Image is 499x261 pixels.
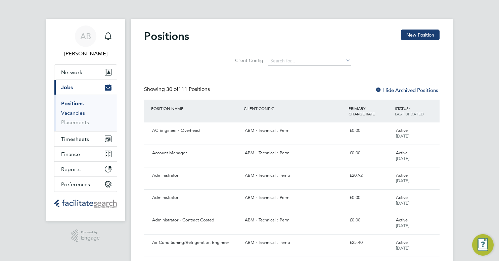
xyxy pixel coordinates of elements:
button: Timesheets [54,132,117,146]
div: £0.00 [347,215,393,226]
div: £0.00 [347,192,393,203]
span: / [409,106,410,111]
div: Account Manager [149,148,242,159]
span: Finance [61,151,80,157]
span: Active [396,195,408,200]
span: 111 Positions [166,86,210,93]
div: £0.00 [347,148,393,159]
a: AB[PERSON_NAME] [54,25,117,58]
span: Active [396,217,408,223]
div: ABM - Technical : Temp [242,237,347,248]
button: Engage Resource Center [472,234,494,256]
div: £20.92 [347,170,393,181]
a: Powered byEngage [72,229,100,242]
a: Positions [61,100,84,107]
div: £25.40 [347,237,393,248]
a: Go to home page [54,199,117,209]
span: Jobs [61,84,73,91]
button: Preferences [54,177,117,192]
div: ABM - Technical : Perm [242,215,347,226]
label: Client Config [233,57,263,63]
span: Timesheets [61,136,89,142]
div: £0.00 [347,125,393,136]
a: Vacancies [61,110,85,116]
span: [DATE] [396,245,409,251]
div: Administrator [149,192,242,203]
span: Preferences [61,181,90,188]
span: [DATE] [396,178,409,184]
button: New Position [401,30,440,40]
span: Engage [81,235,100,241]
div: CLIENT CONFIG [242,102,347,114]
h2: Positions [144,30,189,43]
div: Air Conditioning/Refrigeration Engineer [149,237,242,248]
div: ABM - Technical : Perm [242,148,347,159]
nav: Main navigation [46,19,125,221]
img: facilitatesearch-logo-retina.png [54,199,117,209]
div: ABM - Technical : Perm [242,125,347,136]
div: STATUS [393,102,440,120]
button: Jobs [54,80,117,95]
span: Active [396,240,408,245]
button: Reports [54,162,117,176]
span: Adam Beadle [54,50,117,58]
span: Powered by [81,229,100,235]
div: AC Engineer - Overhead [149,125,242,136]
div: Jobs [54,95,117,131]
label: Hide Archived Positions [375,87,438,93]
span: [DATE] [396,133,409,139]
button: Network [54,65,117,80]
div: ABM - Technical : Perm [242,192,347,203]
span: Active [396,150,408,156]
span: Reports [61,166,81,172]
span: [DATE] [396,156,409,161]
span: [DATE] [396,223,409,228]
div: Administrator - Contract Costed [149,215,242,226]
button: Finance [54,147,117,161]
div: Administrator [149,170,242,181]
div: Showing [144,86,211,93]
div: PRIMARY CHARGE RATE [347,102,393,120]
div: ABM - Technical : Temp [242,170,347,181]
span: AB [80,32,91,41]
span: 30 of [166,86,178,93]
input: Search for... [268,56,351,66]
span: Network [61,69,82,75]
span: Active [396,127,408,133]
span: LAST UPDATED [395,111,424,116]
div: POSITION NAME [149,102,242,114]
a: Placements [61,119,89,125]
span: [DATE] [396,200,409,206]
span: Active [396,172,408,178]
